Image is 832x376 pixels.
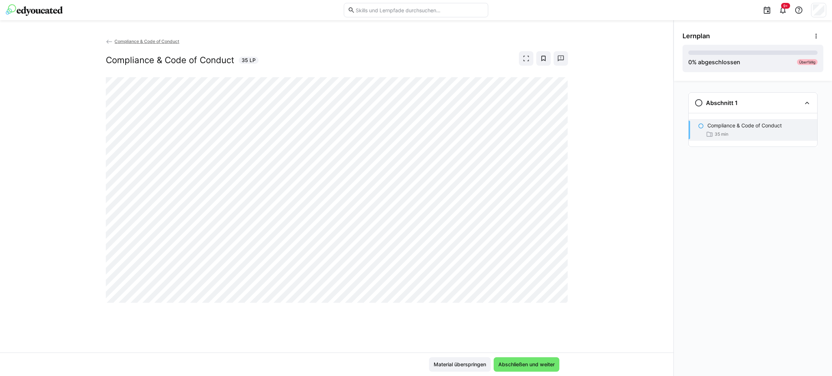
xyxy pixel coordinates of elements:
a: Compliance & Code of Conduct [106,39,179,44]
span: Material überspringen [433,361,487,368]
span: Abschließen und weiter [497,361,556,368]
h2: Compliance & Code of Conduct [106,55,234,66]
p: Compliance & Code of Conduct [707,122,782,129]
span: 35 LP [242,57,256,64]
button: Abschließen und weiter [494,357,559,372]
input: Skills und Lernpfade durchsuchen… [355,7,484,13]
h3: Abschnitt 1 [706,99,738,106]
span: 9+ [783,4,788,8]
span: 0 [688,58,692,66]
span: Compliance & Code of Conduct [114,39,179,44]
button: Material überspringen [429,357,491,372]
div: Überfällig [797,59,818,65]
div: % abgeschlossen [688,58,740,66]
span: Lernplan [682,32,710,40]
span: 35 min [715,131,728,137]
